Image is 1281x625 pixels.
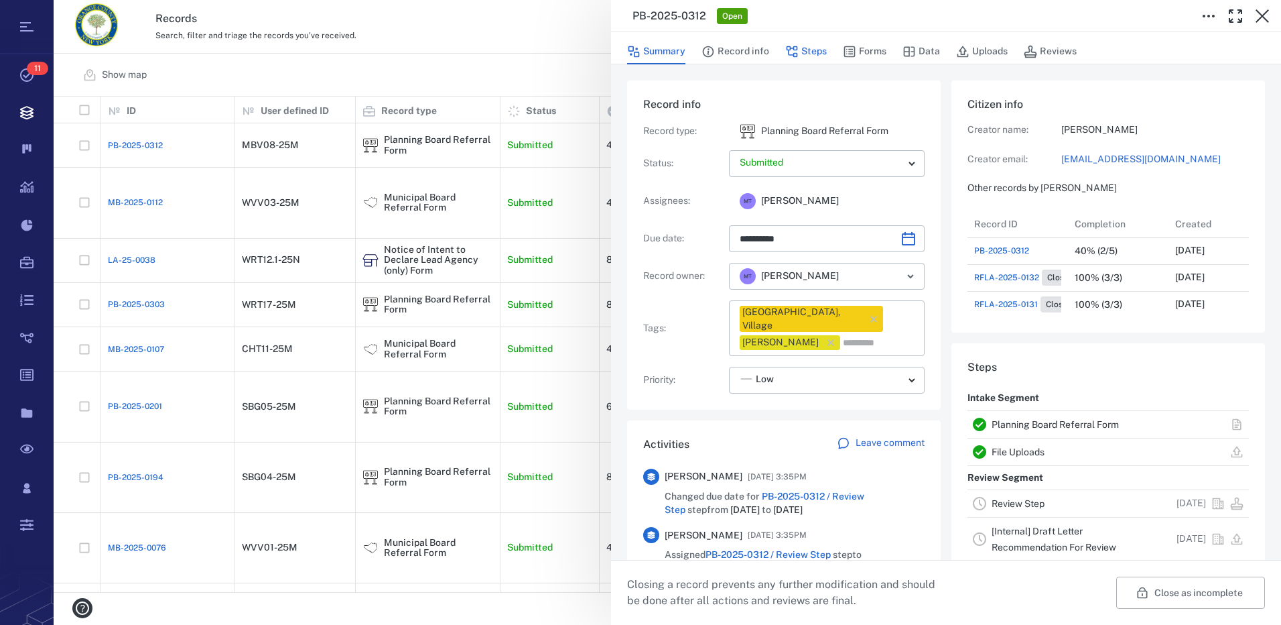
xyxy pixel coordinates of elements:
[1168,211,1269,237] div: Created
[992,419,1119,430] a: Planning Board Referral Form
[643,374,724,387] p: Priority :
[1068,211,1168,237] div: Completion
[843,39,886,64] button: Forms
[992,526,1116,553] a: [Internal] Draft Letter Recommendation For Review
[1075,273,1122,283] div: 100% (3/3)
[974,270,1079,286] a: RFLA-2025-0132Closed
[974,205,1018,243] div: Record ID
[643,322,724,335] p: Tags :
[974,245,1029,257] a: PB-2025-0312
[856,437,925,450] p: Leave comment
[951,343,1265,616] div: StepsIntake SegmentPlanning Board Referral FormFile UploadsReview SegmentReview Step[DATE][Intern...
[643,437,689,453] h6: Activities
[643,97,925,113] h6: Record info
[27,62,48,75] span: 11
[748,469,807,485] span: [DATE] 3:35PM
[1176,532,1206,546] p: [DATE]
[756,373,774,386] span: Low
[901,267,920,286] button: Open
[740,193,756,209] div: M T
[967,153,1061,166] p: Creator email:
[1075,205,1126,243] div: Completion
[951,80,1265,343] div: Citizen infoCreator name:[PERSON_NAME]Creator email:[EMAIL_ADDRESS][DOMAIN_NAME]Other records by ...
[627,39,685,64] button: Summary
[1024,39,1077,64] button: Reviews
[742,306,862,332] div: [GEOGRAPHIC_DATA], Village
[1176,497,1206,510] p: [DATE]
[967,182,1249,195] p: Other records by [PERSON_NAME]
[643,232,724,245] p: Due date :
[665,529,742,543] span: [PERSON_NAME]
[761,194,839,208] span: [PERSON_NAME]
[1075,246,1118,256] div: 40% (2/5)
[974,298,1038,310] span: RFLA-2025-0131
[705,549,831,560] a: PB-2025-0312 / Review Step
[992,498,1044,509] a: Review Step
[730,504,760,515] span: [DATE]
[742,336,819,349] div: [PERSON_NAME]
[748,527,807,543] span: [DATE] 3:35PM
[992,447,1044,457] a: File Uploads
[1116,577,1265,609] button: Close as incomplete
[1175,298,1205,311] p: [DATE]
[1061,123,1249,137] p: [PERSON_NAME]
[967,466,1043,490] p: Review Segment
[1175,244,1205,258] p: [DATE]
[974,272,1039,284] span: RFLA-2025-0132
[740,123,756,139] img: icon Planning Board Referral Form
[967,359,1249,376] h6: Steps
[967,123,1061,137] p: Creator name:
[740,123,756,139] div: Planning Board Referral Form
[665,470,742,484] span: [PERSON_NAME]
[627,80,941,420] div: Record infoRecord type:icon Planning Board Referral FormPlanning Board Referral FormStatus:Assign...
[956,39,1008,64] button: Uploads
[740,156,903,170] p: Submitted
[665,490,925,516] span: Changed due date for step from to
[632,8,706,24] h3: PB-2025-0312
[967,97,1249,113] h6: Citizen info
[1249,3,1276,30] button: Close
[837,437,925,453] a: Leave comment
[1044,272,1076,284] span: Closed
[740,268,756,284] div: M T
[1195,3,1222,30] button: Toggle to Edit Boxes
[1043,299,1075,310] span: Closed
[701,39,769,64] button: Record info
[643,157,724,170] p: Status :
[1061,153,1249,166] a: [EMAIL_ADDRESS][DOMAIN_NAME]
[643,270,724,283] p: Record owner :
[1222,3,1249,30] button: Toggle Fullscreen
[1175,205,1211,243] div: Created
[902,39,940,64] button: Data
[773,504,803,515] span: [DATE]
[785,39,827,64] button: Steps
[1175,271,1205,284] p: [DATE]
[967,211,1068,237] div: Record ID
[895,225,922,252] button: Choose date, selected date is Sep 17, 2025
[1075,300,1122,310] div: 100% (3/3)
[761,270,839,283] span: [PERSON_NAME]
[974,296,1077,312] a: RFLA-2025-0131Closed
[30,9,58,21] span: Help
[643,125,724,138] p: Record type :
[967,386,1039,410] p: Intake Segment
[761,125,888,138] p: Planning Board Referral Form
[665,549,862,562] span: Assigned step to
[720,11,745,22] span: Open
[643,194,724,208] p: Assignees :
[627,577,946,609] p: Closing a record prevents any further modification and should be done after all actions and revie...
[665,491,864,515] a: PB-2025-0312 / Review Step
